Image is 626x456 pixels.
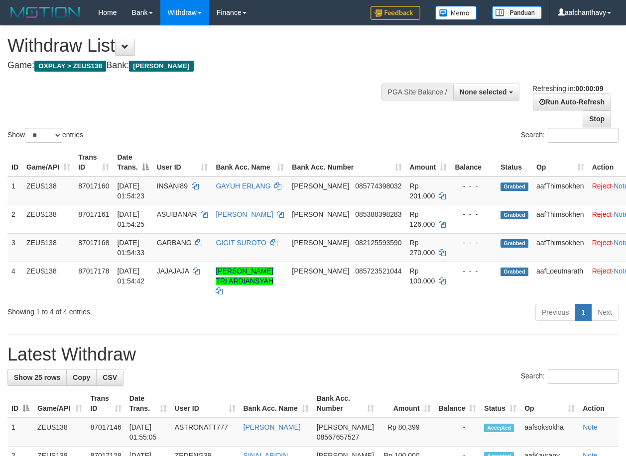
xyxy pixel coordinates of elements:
span: [PERSON_NAME] [317,423,374,431]
td: ZEUS138 [22,205,74,233]
img: panduan.png [492,6,542,19]
td: aafLoeutnarath [532,262,588,300]
div: - - - [455,238,493,248]
span: CSV [103,373,117,381]
span: [DATE] 01:54:23 [117,182,144,200]
td: 3 [7,233,22,262]
select: Showentries [25,128,62,143]
th: User ID: activate to sort column ascending [153,148,212,177]
button: None selected [453,84,519,100]
th: Action [579,389,619,418]
td: aafThimsokhen [532,205,588,233]
span: INSANI89 [157,182,188,190]
th: Bank Acc. Number: activate to sort column ascending [313,389,378,418]
a: Previous [535,304,575,321]
th: Trans ID: activate to sort column ascending [86,389,125,418]
td: 2 [7,205,22,233]
a: Reject [592,267,612,275]
h1: Withdraw List [7,36,407,56]
a: Stop [583,110,611,127]
span: [DATE] 01:54:25 [117,210,144,228]
span: [PERSON_NAME] [292,182,349,190]
img: Button%20Memo.svg [435,6,477,20]
span: [DATE] 01:54:33 [117,239,144,257]
span: Rp 201.000 [410,182,435,200]
span: 87017160 [78,182,109,190]
th: Amount: activate to sort column ascending [378,389,435,418]
a: CSV [96,369,124,386]
th: ID: activate to sort column descending [7,389,33,418]
th: ID [7,148,22,177]
td: [DATE] 01:55:05 [125,418,171,447]
span: Copy 085723521044 to clipboard [355,267,401,275]
span: Grabbed [501,182,528,191]
th: Bank Acc. Name: activate to sort column ascending [240,389,313,418]
div: PGA Site Balance / [381,84,453,100]
span: Grabbed [501,268,528,276]
span: Grabbed [501,211,528,219]
span: Rp 100.000 [410,267,435,285]
div: - - - [455,209,493,219]
th: Op: activate to sort column ascending [532,148,588,177]
label: Search: [521,128,619,143]
div: - - - [455,181,493,191]
span: GARBANG [157,239,192,247]
span: ASUIBANAR [157,210,197,218]
strong: 00:00:09 [575,85,603,92]
td: ZEUS138 [33,418,86,447]
a: [PERSON_NAME] [244,423,301,431]
a: Copy [66,369,97,386]
span: OXPLAY > ZEUS138 [34,61,106,72]
th: Date Trans.: activate to sort column descending [113,148,152,177]
span: Copy 085774398032 to clipboard [355,182,401,190]
span: [PERSON_NAME] [292,239,349,247]
td: 1 [7,177,22,205]
td: ASTRONATT777 [171,418,240,447]
a: GIGIT SUROTO [216,239,266,247]
th: Status [497,148,532,177]
div: - - - [455,266,493,276]
span: [PERSON_NAME] [292,267,349,275]
input: Search: [548,128,619,143]
span: Copy 082125593590 to clipboard [355,239,401,247]
span: Copy 085388398283 to clipboard [355,210,401,218]
td: ZEUS138 [22,177,74,205]
th: Bank Acc. Name: activate to sort column ascending [212,148,288,177]
span: [PERSON_NAME] [292,210,349,218]
th: Game/API: activate to sort column ascending [22,148,74,177]
td: aafThimsokhen [532,233,588,262]
td: ZEUS138 [22,262,74,300]
h1: Latest Withdraw [7,345,619,365]
td: 4 [7,262,22,300]
span: Rp 126.000 [410,210,435,228]
span: Copy [73,373,90,381]
th: Game/API: activate to sort column ascending [33,389,86,418]
td: ZEUS138 [22,233,74,262]
td: - [435,418,481,447]
a: GAYUH ERLANG [216,182,270,190]
span: [PERSON_NAME] [129,61,193,72]
th: Status: activate to sort column ascending [480,389,520,418]
span: Accepted [484,424,514,432]
th: Date Trans.: activate to sort column ascending [125,389,171,418]
a: [PERSON_NAME] [216,210,273,218]
span: None selected [460,88,507,96]
td: aafThimsokhen [532,177,588,205]
span: 87017168 [78,239,109,247]
span: JAJAJAJA [157,267,189,275]
a: Run Auto-Refresh [533,93,611,110]
a: Next [591,304,619,321]
span: Show 25 rows [14,373,60,381]
span: Rp 270.000 [410,239,435,257]
a: Note [583,423,598,431]
label: Show entries [7,128,83,143]
span: 87017161 [78,210,109,218]
th: User ID: activate to sort column ascending [171,389,240,418]
span: Copy 08567657527 to clipboard [317,433,360,441]
a: [PERSON_NAME] TRI ARDIANSYAH [216,267,273,285]
a: Reject [592,182,612,190]
th: Balance: activate to sort column ascending [435,389,481,418]
th: Op: activate to sort column ascending [520,389,579,418]
th: Balance [451,148,497,177]
span: [DATE] 01:54:42 [117,267,144,285]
